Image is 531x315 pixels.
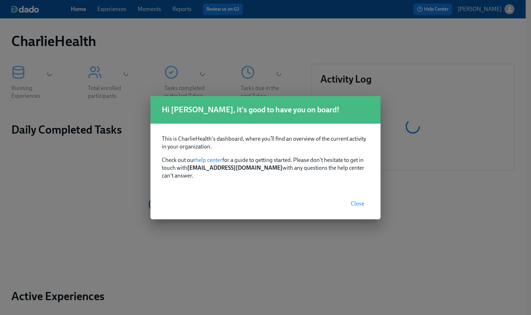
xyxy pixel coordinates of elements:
p: This is CharlieHealth's dashboard, where you’ll find an overview of the current activity in your ... [162,135,369,151]
div: Check out our for a guide to getting started. Please don't hesitate to get in touch with with any... [150,124,381,188]
strong: [EMAIL_ADDRESS][DOMAIN_NAME] [187,164,282,171]
span: Close [351,200,364,207]
h1: Hi [PERSON_NAME], it's good to have you on board! [162,105,369,115]
button: Close [346,197,369,211]
a: help center [195,157,222,163]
